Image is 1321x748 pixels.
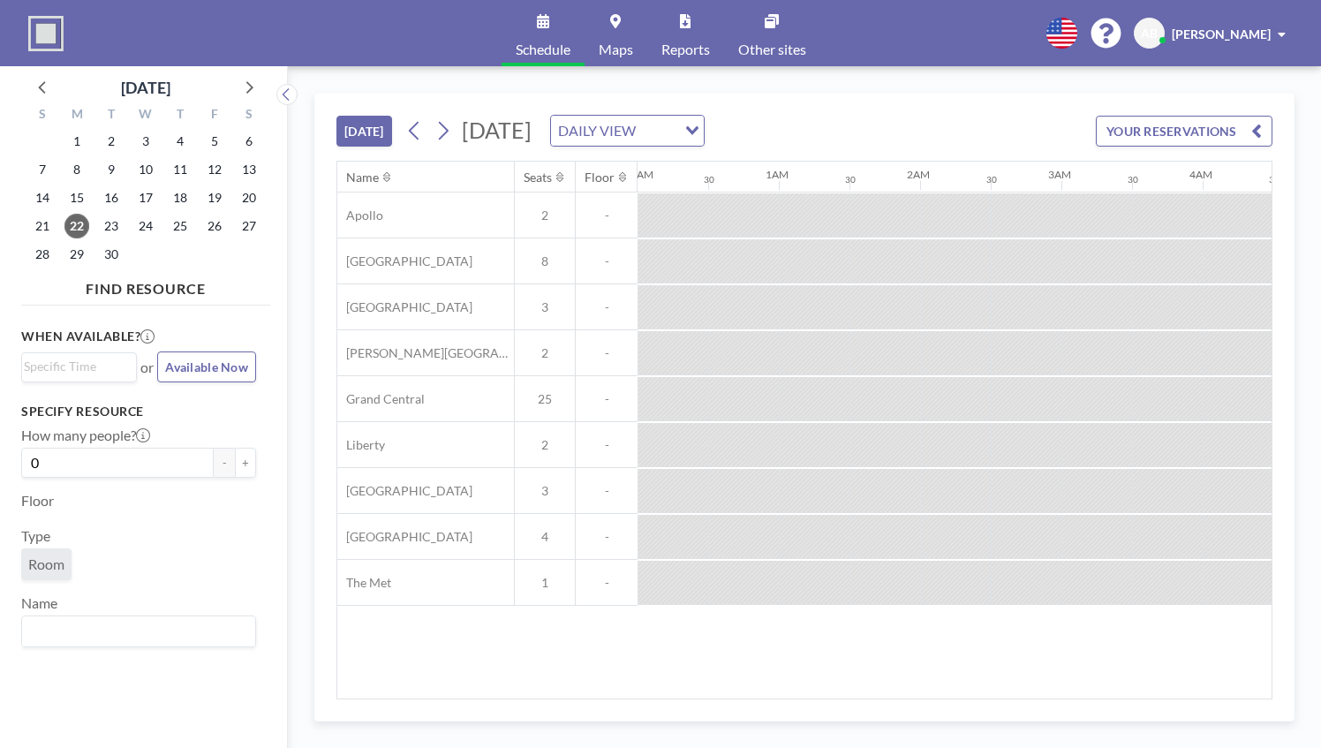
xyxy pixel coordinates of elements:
span: Wednesday, September 3, 2025 [133,129,158,154]
div: Search for option [22,616,255,646]
span: [PERSON_NAME][GEOGRAPHIC_DATA] [337,345,514,361]
input: Search for option [24,357,126,376]
span: Maps [599,42,633,57]
button: - [214,448,235,478]
span: DAILY VIEW [555,119,639,142]
span: Thursday, September 18, 2025 [168,185,192,210]
span: Reports [661,42,710,57]
label: Type [21,527,50,545]
span: - [576,299,638,315]
span: Grand Central [337,391,425,407]
span: Friday, September 26, 2025 [202,214,227,238]
img: organization-logo [28,16,64,51]
span: Wednesday, September 17, 2025 [133,185,158,210]
div: 12AM [624,168,653,181]
span: [GEOGRAPHIC_DATA] [337,299,472,315]
span: Room [28,555,64,573]
span: - [576,253,638,269]
span: Saturday, September 27, 2025 [237,214,261,238]
span: Sunday, September 28, 2025 [30,242,55,267]
div: 1AM [766,168,789,181]
span: Saturday, September 6, 2025 [237,129,261,154]
span: Sunday, September 7, 2025 [30,157,55,182]
span: 2 [515,208,575,223]
span: AB [1141,26,1158,42]
div: S [231,104,266,127]
span: Apollo [337,208,383,223]
div: Floor [585,170,615,185]
span: Other sites [738,42,806,57]
div: 4AM [1189,168,1212,181]
span: - [576,391,638,407]
span: Friday, September 5, 2025 [202,129,227,154]
label: Floor [21,492,54,510]
div: Seats [524,170,552,185]
div: W [129,104,163,127]
div: Search for option [551,116,704,146]
span: Saturday, September 20, 2025 [237,185,261,210]
span: 25 [515,391,575,407]
span: - [576,208,638,223]
div: 30 [1128,174,1138,185]
h4: FIND RESOURCE [21,273,270,298]
div: 30 [845,174,856,185]
span: 2 [515,345,575,361]
span: or [140,359,154,376]
span: Monday, September 22, 2025 [64,214,89,238]
span: - [576,437,638,453]
div: T [94,104,129,127]
span: Monday, September 1, 2025 [64,129,89,154]
span: Sunday, September 14, 2025 [30,185,55,210]
span: 8 [515,253,575,269]
label: Name [21,594,57,612]
button: [DATE] [336,116,392,147]
div: 30 [704,174,714,185]
div: F [197,104,231,127]
span: 1 [515,575,575,591]
div: M [60,104,94,127]
span: - [576,529,638,545]
span: Thursday, September 11, 2025 [168,157,192,182]
span: Tuesday, September 30, 2025 [99,242,124,267]
span: Wednesday, September 24, 2025 [133,214,158,238]
span: [GEOGRAPHIC_DATA] [337,483,472,499]
span: - [576,345,638,361]
span: [PERSON_NAME] [1172,26,1271,42]
span: 4 [515,529,575,545]
span: [GEOGRAPHIC_DATA] [337,529,472,545]
span: Saturday, September 13, 2025 [237,157,261,182]
div: 30 [1269,174,1279,185]
span: [DATE] [462,117,532,143]
span: 3 [515,483,575,499]
span: Tuesday, September 16, 2025 [99,185,124,210]
span: Monday, September 15, 2025 [64,185,89,210]
div: 30 [986,174,997,185]
div: S [26,104,60,127]
span: The Met [337,575,391,591]
span: Monday, September 8, 2025 [64,157,89,182]
button: Available Now [157,351,256,382]
span: - [576,575,638,591]
span: Friday, September 19, 2025 [202,185,227,210]
div: Name [346,170,379,185]
span: 3 [515,299,575,315]
span: Liberty [337,437,385,453]
label: How many people? [21,427,150,444]
span: Thursday, September 25, 2025 [168,214,192,238]
span: Tuesday, September 23, 2025 [99,214,124,238]
span: Monday, September 29, 2025 [64,242,89,267]
span: Available Now [165,359,248,374]
span: Thursday, September 4, 2025 [168,129,192,154]
div: 3AM [1048,168,1071,181]
span: - [576,483,638,499]
span: Schedule [516,42,570,57]
span: 2 [515,437,575,453]
span: Tuesday, September 9, 2025 [99,157,124,182]
span: Wednesday, September 10, 2025 [133,157,158,182]
input: Search for option [24,620,245,643]
span: Tuesday, September 2, 2025 [99,129,124,154]
h3: Specify resource [21,404,256,419]
input: Search for option [641,119,675,142]
span: Sunday, September 21, 2025 [30,214,55,238]
div: [DATE] [121,75,170,100]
